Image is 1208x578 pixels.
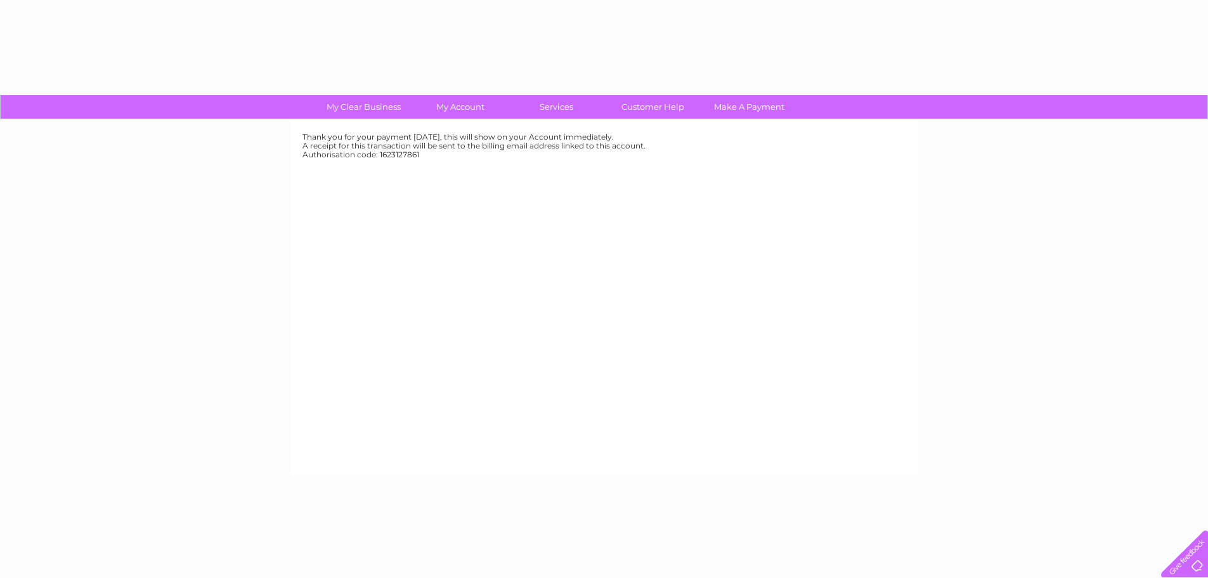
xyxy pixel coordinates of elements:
[601,95,705,119] a: Customer Help
[311,95,416,119] a: My Clear Business
[504,95,609,119] a: Services
[302,150,906,159] div: Authorisation code: 1623127861
[408,95,512,119] a: My Account
[302,133,906,141] div: Thank you for your payment [DATE], this will show on your Account immediately.
[697,95,802,119] a: Make A Payment
[302,141,906,150] div: A receipt for this transaction will be sent to the billing email address linked to this account.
